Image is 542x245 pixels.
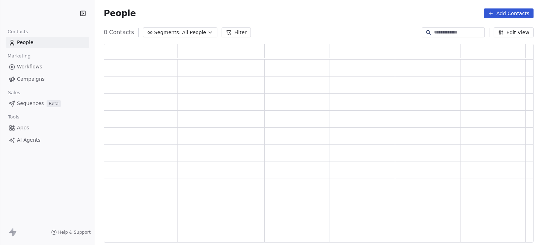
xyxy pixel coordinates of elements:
[6,122,89,134] a: Apps
[51,229,91,235] a: Help & Support
[17,124,29,131] span: Apps
[104,28,134,37] span: 0 Contacts
[6,134,89,146] a: AI Agents
[154,29,181,36] span: Segments:
[6,61,89,73] a: Workflows
[222,27,251,37] button: Filter
[58,229,91,235] span: Help & Support
[104,8,136,19] span: People
[47,100,61,107] span: Beta
[17,136,41,144] span: AI Agents
[5,112,22,122] span: Tools
[17,39,34,46] span: People
[17,75,44,83] span: Campaigns
[182,29,206,36] span: All People
[5,26,31,37] span: Contacts
[5,51,34,61] span: Marketing
[494,27,534,37] button: Edit View
[6,98,89,109] a: SequencesBeta
[17,100,44,107] span: Sequences
[6,73,89,85] a: Campaigns
[484,8,534,18] button: Add Contacts
[17,63,42,71] span: Workflows
[5,87,23,98] span: Sales
[6,37,89,48] a: People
